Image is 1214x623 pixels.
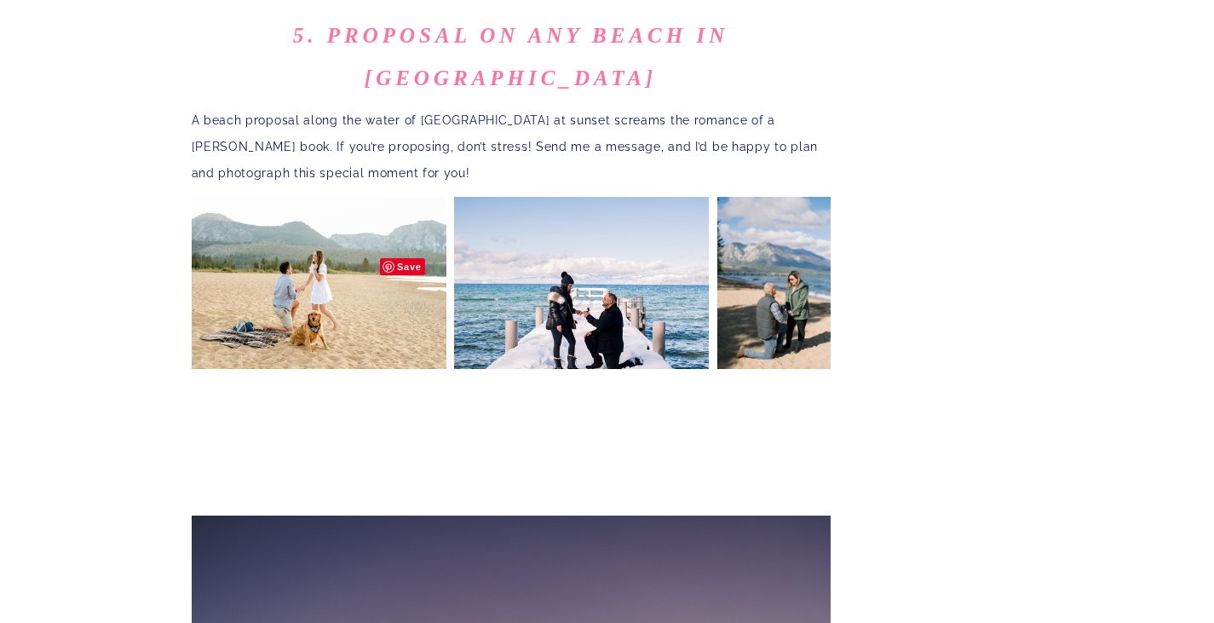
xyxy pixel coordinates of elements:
[293,24,728,89] b: 5. Proposal on any beach in [GEOGRAPHIC_DATA]
[454,194,709,369] img: Tahoe-Winter-Photographer-7
[717,194,831,369] img: Proposal-on-the-beach-with-mountain-background
[192,194,446,369] img: Lake-Tahoe-Proposal-Photographer-ALP-15
[380,258,425,275] span: Save
[192,107,831,186] p: A beach proposal along the water of [GEOGRAPHIC_DATA] at sunset screams the romance of a [PERSON_...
